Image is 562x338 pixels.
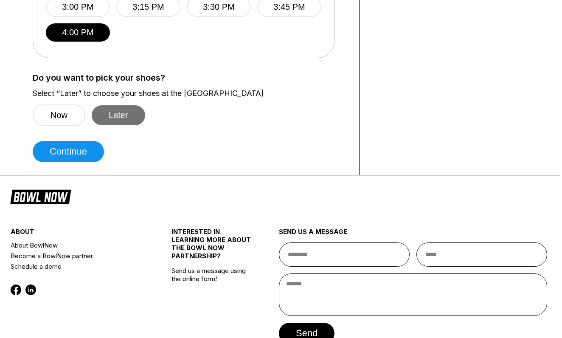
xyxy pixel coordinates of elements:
[11,261,145,272] a: Schedule a demo
[11,251,145,261] a: Become a BowlNow partner
[33,89,346,98] label: Select “Later” to choose your shoes at the [GEOGRAPHIC_DATA]
[33,141,104,162] button: Continue
[171,228,252,267] div: INTERESTED IN LEARNING MORE ABOUT THE BOWL NOW PARTNERSHIP?
[46,23,110,42] button: 4:00 PM
[33,104,85,126] button: Now
[11,228,145,240] div: about
[92,105,145,125] button: Later
[279,228,547,242] div: send us a message
[33,73,346,82] label: Do you want to pick your shoes?
[11,240,145,251] a: About BowlNow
